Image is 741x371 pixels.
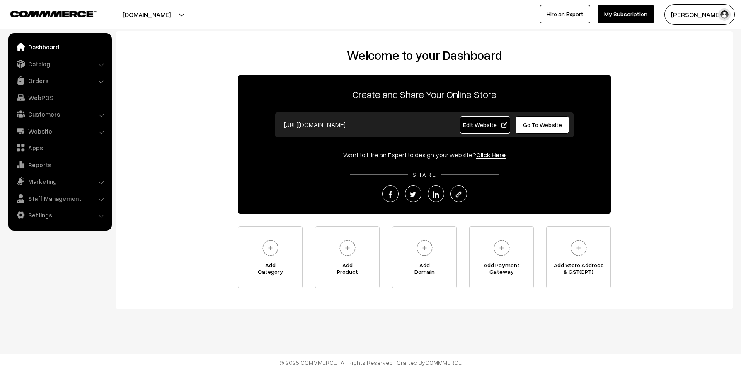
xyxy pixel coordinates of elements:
a: AddProduct [315,226,380,288]
a: Staff Management [10,191,109,206]
a: My Subscription [598,5,654,23]
span: SHARE [408,171,441,178]
a: Apps [10,140,109,155]
img: plus.svg [413,237,436,259]
span: Add Domain [392,262,456,278]
img: plus.svg [490,237,513,259]
a: Hire an Expert [540,5,590,23]
a: Click Here [476,151,506,159]
span: Add Payment Gateway [470,262,533,278]
a: Orders [10,73,109,88]
a: Settings [10,207,109,222]
a: Catalog [10,56,109,71]
span: Add Product [315,262,379,278]
img: COMMMERCE [10,11,97,17]
a: WebPOS [10,90,109,105]
div: Want to Hire an Expert to design your website? [238,150,611,160]
a: Add Store Address& GST(OPT) [546,226,611,288]
button: [DOMAIN_NAME] [94,4,200,25]
img: plus.svg [567,237,590,259]
p: Create and Share Your Online Store [238,87,611,102]
a: AddDomain [392,226,457,288]
img: plus.svg [259,237,282,259]
span: Edit Website [463,121,507,128]
img: plus.svg [336,237,359,259]
a: Marketing [10,174,109,189]
a: Customers [10,107,109,122]
a: Reports [10,157,109,172]
a: COMMMERCE [425,359,462,366]
span: Go To Website [523,121,562,128]
a: Go To Website [516,116,569,134]
a: Dashboard [10,39,109,54]
a: Website [10,124,109,139]
a: COMMMERCE [10,8,83,18]
a: AddCategory [238,226,303,288]
button: [PERSON_NAME]… [664,4,735,25]
span: Add Store Address & GST(OPT) [547,262,610,278]
img: user [718,8,731,21]
a: Edit Website [460,116,511,134]
h2: Welcome to your Dashboard [124,48,724,63]
a: Add PaymentGateway [469,226,534,288]
span: Add Category [238,262,302,278]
